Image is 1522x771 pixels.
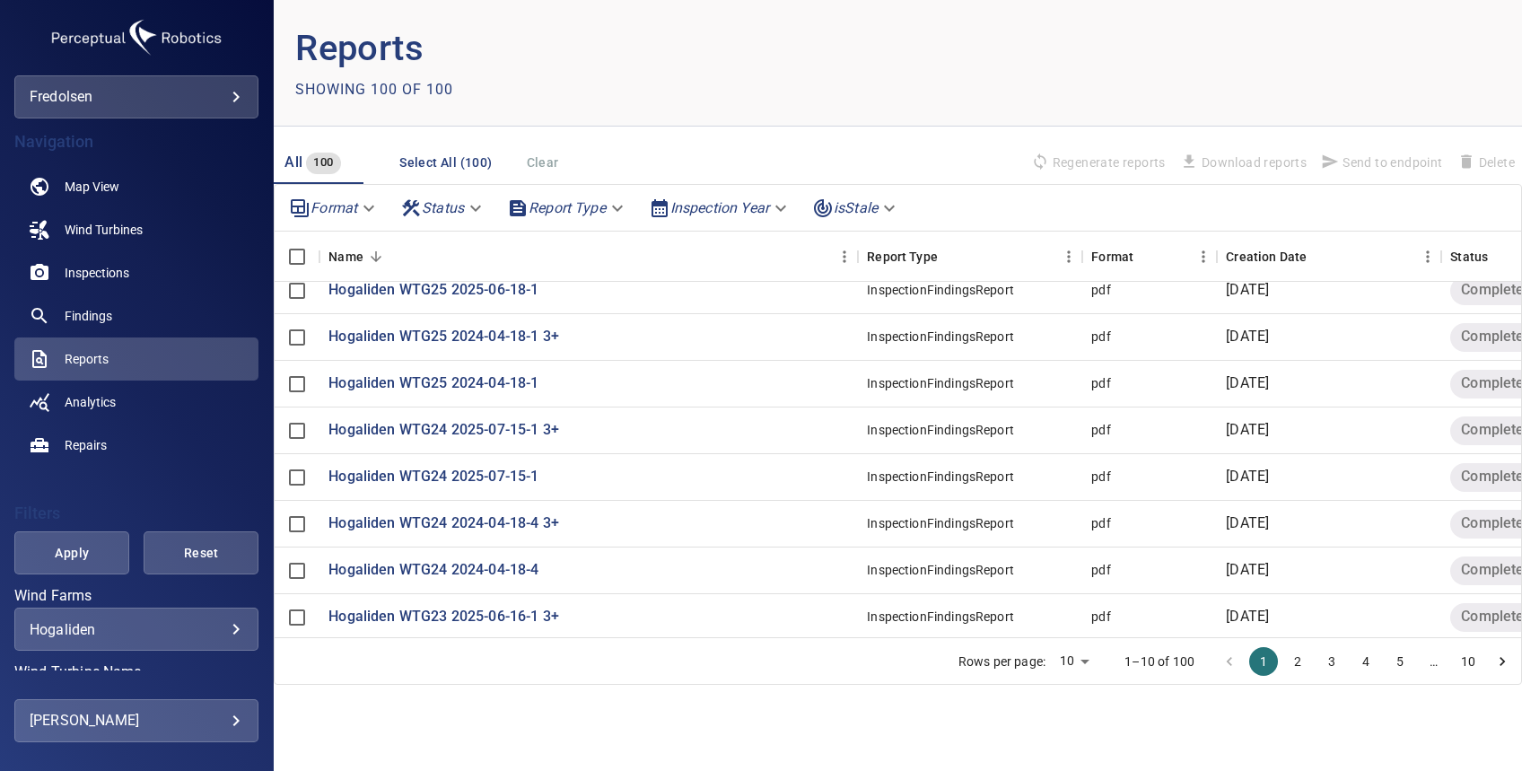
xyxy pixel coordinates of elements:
[1450,232,1488,282] div: Status
[65,264,129,282] span: Inspections
[1226,232,1307,282] div: Creation Date
[328,280,538,301] a: Hogaliden WTG25 2025-06-18-1
[14,251,258,294] a: inspections noActive
[1283,647,1312,676] button: Go to page 2
[1091,328,1110,346] div: pdf
[311,199,357,216] em: Format
[328,420,559,441] a: Hogaliden WTG24 2025-07-15-1 3+
[1217,232,1441,282] div: Creation Date
[14,75,258,118] div: fredolsen
[1091,232,1133,282] div: Format
[328,327,559,347] a: Hogaliden WTG25 2024-04-18-1 3+
[284,153,302,171] span: All
[867,328,1014,346] div: InspectionFindingsReport
[867,608,1014,626] div: InspectionFindingsReport
[1226,373,1269,394] p: [DATE]
[642,192,798,223] div: Inspection Year
[1414,243,1441,270] button: Menu
[867,374,1014,392] div: InspectionFindingsReport
[1124,653,1194,670] p: 1–10 of 100
[422,199,464,216] em: Status
[30,621,243,638] div: Hogaliden
[1420,653,1448,670] div: …
[1488,647,1517,676] button: Go to next page
[65,350,109,368] span: Reports
[65,178,119,196] span: Map View
[65,307,112,325] span: Findings
[1091,514,1110,532] div: pdf
[1091,468,1110,486] div: pdf
[805,192,906,223] div: isStale
[14,381,258,424] a: analytics noActive
[30,83,243,111] div: fredolsen
[867,514,1014,532] div: InspectionFindingsReport
[1249,647,1278,676] button: page 1
[1082,232,1217,282] div: Format
[1454,647,1483,676] button: Go to page 10
[1053,648,1096,674] div: 10
[1488,244,1513,269] button: Sort
[1351,647,1380,676] button: Go to page 4
[1317,647,1346,676] button: Go to page 3
[14,589,258,603] label: Wind Farms
[328,560,538,581] a: Hogaliden WTG24 2024-04-18-4
[14,504,258,522] h4: Filters
[65,393,116,411] span: Analytics
[1091,374,1110,392] div: pdf
[328,467,538,487] a: Hogaliden WTG24 2025-07-15-1
[392,146,499,180] button: Select All (100)
[867,281,1014,299] div: InspectionFindingsReport
[1091,561,1110,579] div: pdf
[1226,560,1269,581] p: [DATE]
[328,232,363,282] div: Name
[14,337,258,381] a: reports active
[14,608,258,651] div: Wind Farms
[295,79,453,101] p: Showing 100 of 100
[328,373,538,394] a: Hogaliden WTG25 2024-04-18-1
[1386,647,1414,676] button: Go to page 5
[14,665,258,679] label: Wind Turbine Name
[319,232,858,282] div: Name
[1055,243,1082,270] button: Menu
[1091,608,1110,626] div: pdf
[14,133,258,151] h4: Navigation
[1226,467,1269,487] p: [DATE]
[65,221,143,239] span: Wind Turbines
[393,192,493,223] div: Status
[144,531,258,574] button: Reset
[831,243,858,270] button: Menu
[529,199,606,216] em: Report Type
[37,542,107,565] span: Apply
[670,199,769,216] em: Inspection Year
[328,607,559,627] a: Hogaliden WTG23 2025-06-16-1 3+
[1226,327,1269,347] p: [DATE]
[295,22,897,75] p: Reports
[958,653,1045,670] p: Rows per page:
[867,232,938,282] div: Report Type
[867,561,1014,579] div: InspectionFindingsReport
[1226,280,1269,301] p: [DATE]
[14,531,129,574] button: Apply
[1212,647,1519,676] nav: pagination navigation
[1226,513,1269,534] p: [DATE]
[1226,607,1269,627] p: [DATE]
[938,244,963,269] button: Sort
[1091,281,1110,299] div: pdf
[363,244,389,269] button: Sort
[328,513,559,534] p: Hogaliden WTG24 2024-04-18-4 3+
[65,436,107,454] span: Repairs
[47,14,226,61] img: fredolsen-logo
[1133,244,1159,269] button: Sort
[14,208,258,251] a: windturbines noActive
[14,294,258,337] a: findings noActive
[858,232,1082,282] div: Report Type
[14,424,258,467] a: repairs noActive
[1091,421,1110,439] div: pdf
[1190,243,1217,270] button: Menu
